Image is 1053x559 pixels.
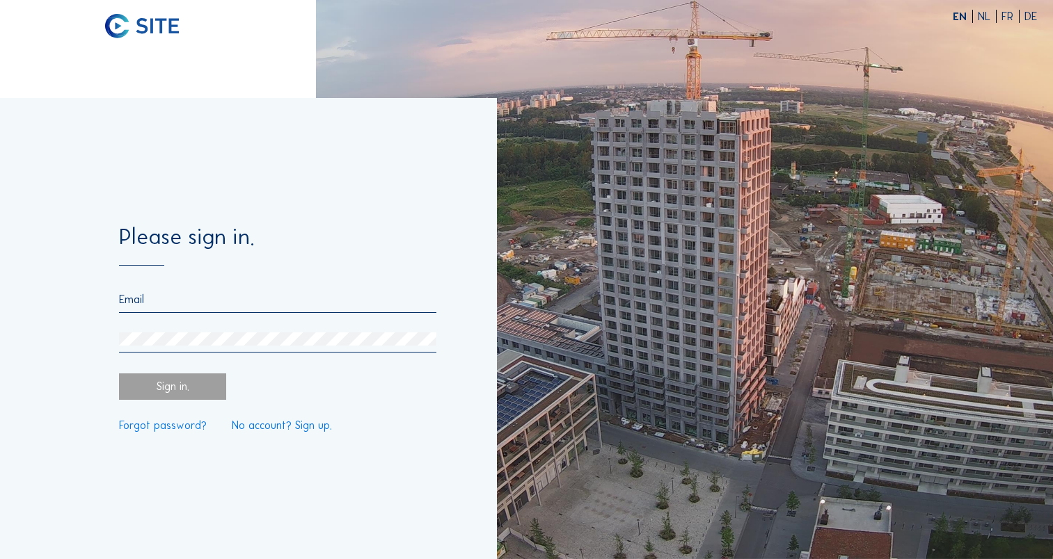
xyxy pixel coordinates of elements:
[953,11,973,22] div: EN
[119,293,436,306] input: Email
[232,420,332,431] a: No account? Sign up.
[119,373,226,400] div: Sign in.
[1024,11,1037,22] div: DE
[978,11,997,22] div: NL
[119,420,207,431] a: Forgot password?
[105,14,179,39] img: C-SITE logo
[1001,11,1020,22] div: FR
[119,226,436,266] div: Please sign in.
